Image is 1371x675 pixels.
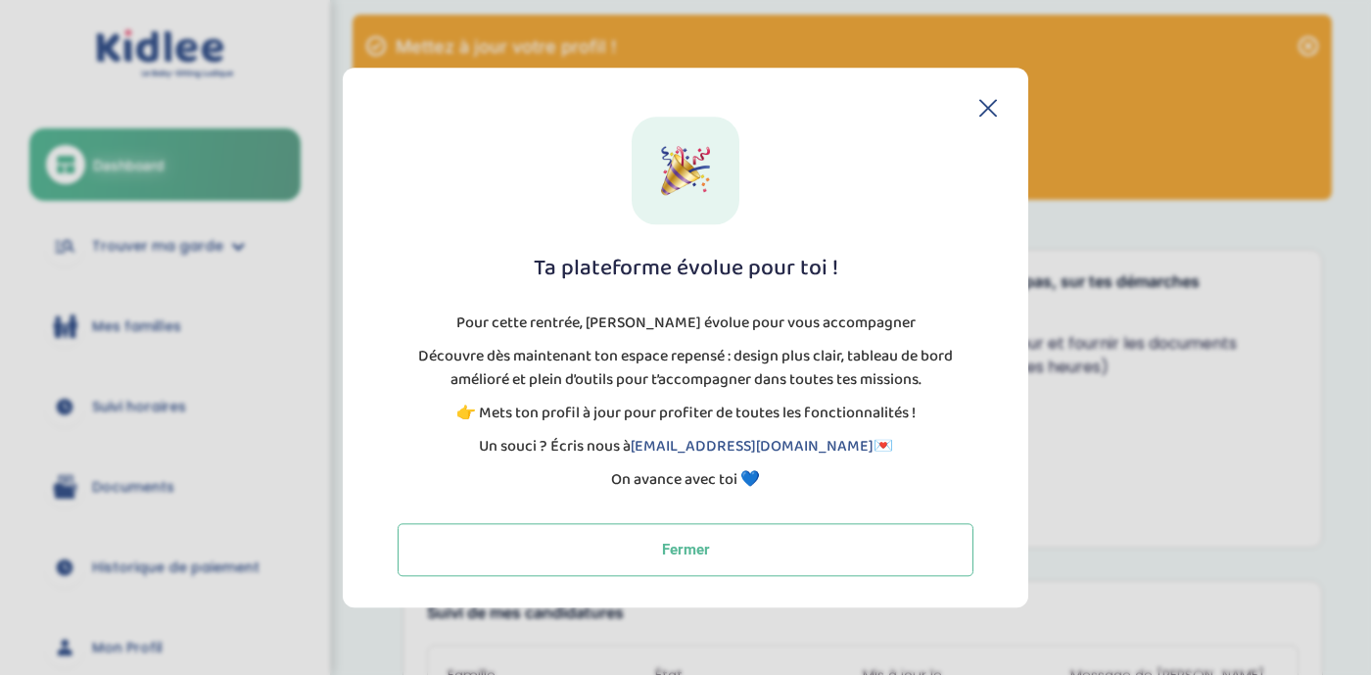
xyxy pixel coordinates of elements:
[398,523,973,576] button: Fermer
[611,468,760,492] p: On avance avec toi 💙
[661,146,710,195] img: New Design Icon
[534,256,838,280] h1: Ta plateforme évolue pour toi !
[631,434,874,458] a: [EMAIL_ADDRESS][DOMAIN_NAME]
[479,435,893,458] p: Un souci ? Écris nous à 💌
[398,345,973,392] p: Découvre dès maintenant ton espace repensé : design plus clair, tableau de bord amélioré et plein...
[456,312,916,335] p: Pour cette rentrée, [PERSON_NAME] évolue pour vous accompagner
[456,402,916,425] p: 👉 Mets ton profil à jour pour profiter de toutes les fonctionnalités !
